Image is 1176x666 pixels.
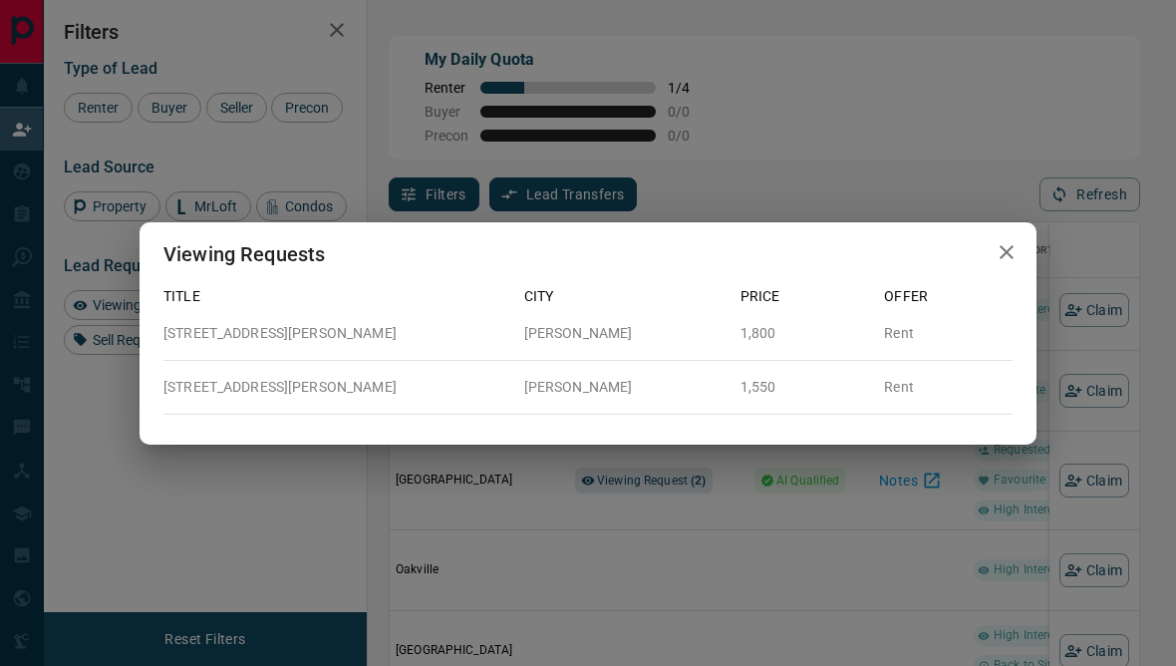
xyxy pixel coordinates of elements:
p: Rent [884,323,1013,344]
p: [STREET_ADDRESS][PERSON_NAME] [163,323,508,344]
p: Offer [884,286,1013,307]
p: [STREET_ADDRESS][PERSON_NAME] [163,377,508,398]
p: [PERSON_NAME] [524,323,725,344]
p: 1,550 [740,377,869,398]
p: City [524,286,725,307]
p: [PERSON_NAME] [524,377,725,398]
p: Price [740,286,869,307]
p: 1,800 [740,323,869,344]
p: Rent [884,377,1013,398]
p: Title [163,286,508,307]
h2: Viewing Requests [140,222,349,286]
